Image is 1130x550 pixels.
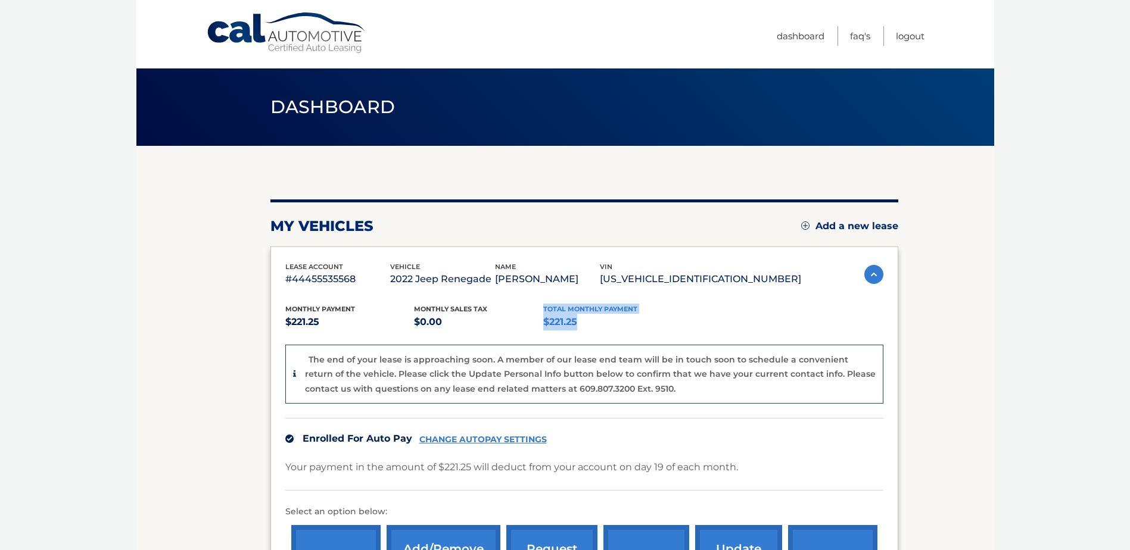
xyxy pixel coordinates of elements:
p: [US_VEHICLE_IDENTIFICATION_NUMBER] [600,271,801,287]
a: FAQ's [850,26,870,46]
span: vin [600,262,612,271]
a: Cal Automotive [206,12,367,54]
span: Monthly sales Tax [414,305,487,313]
p: $0.00 [414,314,543,330]
span: Dashboard [270,96,396,118]
span: name [495,262,516,271]
a: CHANGE AUTOPAY SETTINGS [419,435,547,445]
span: lease account [285,262,343,271]
span: Enrolled For Auto Pay [303,433,412,444]
p: The end of your lease is approaching soon. A member of our lease end team will be in touch soon t... [305,354,876,394]
p: $221.25 [285,314,415,330]
p: [PERSON_NAME] [495,271,600,287]
img: add.svg [801,221,810,230]
img: accordion-active.svg [864,265,883,284]
span: Total Monthly Payment [543,305,637,313]
p: 2022 Jeep Renegade [390,271,495,287]
img: check.svg [285,435,294,443]
p: Your payment in the amount of $221.25 will deduct from your account on day 19 of each month. [285,459,738,476]
a: Add a new lease [801,220,898,232]
h2: my vehicles [270,217,373,235]
span: vehicle [390,262,420,271]
a: Logout [896,26,924,46]
p: Select an option below: [285,505,883,519]
p: $221.25 [543,314,673,330]
span: Monthly Payment [285,305,355,313]
p: #44455535568 [285,271,390,287]
a: Dashboard [777,26,824,46]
